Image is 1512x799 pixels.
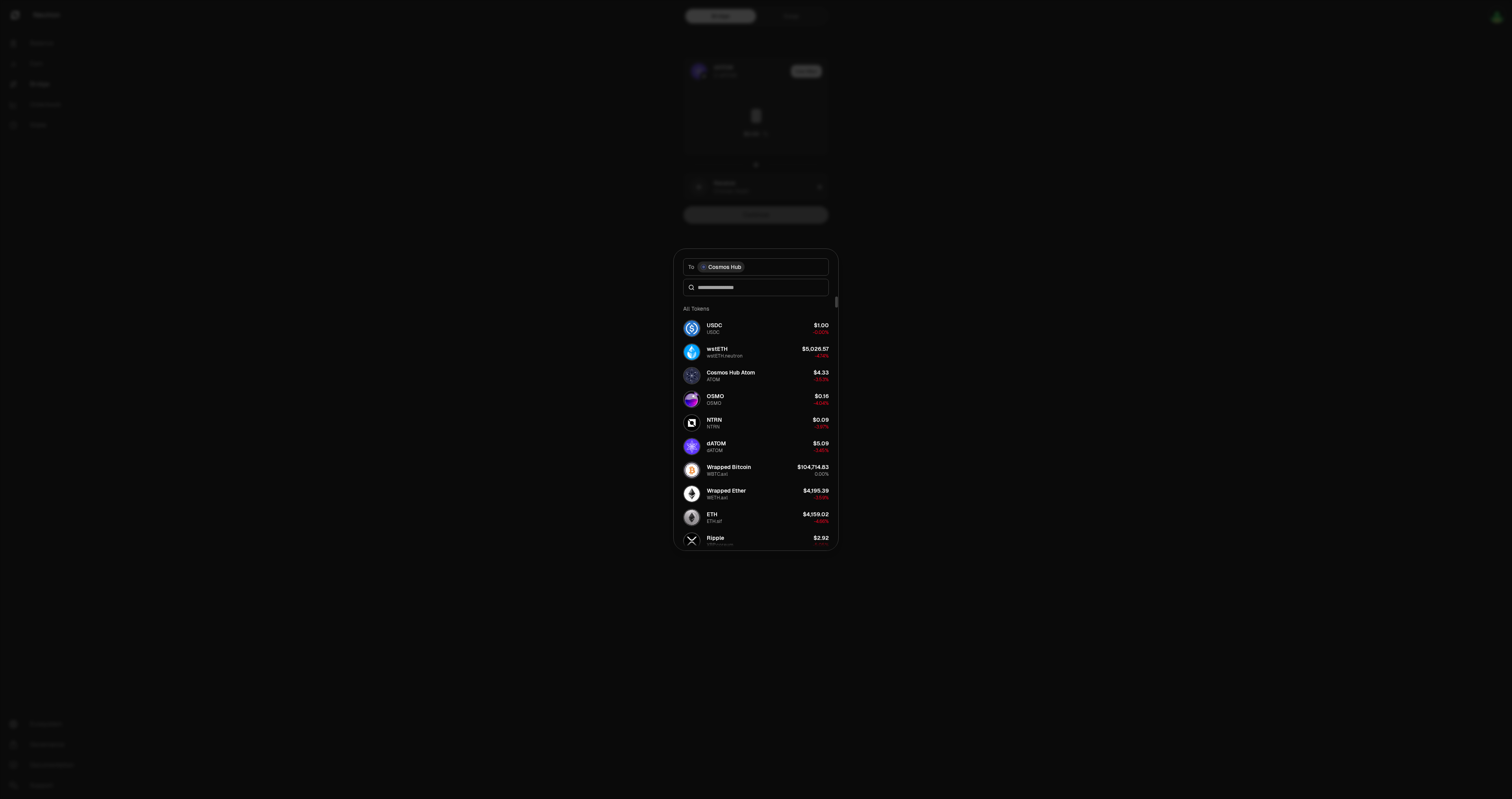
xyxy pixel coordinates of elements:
[707,400,721,406] div: OSMO
[678,387,834,411] button: OSMO LogoOSMOOSMO$0.16-4.04%
[700,264,707,270] img: Cosmos Hub Logo
[678,435,834,458] button: dATOM LogodATOMdATOM$5.09-3.45%
[797,463,829,471] div: $104,714.83
[684,533,700,549] img: XRP.coreum Logo
[684,415,700,431] img: NTRN Logo
[707,424,720,430] div: NTRN
[707,510,717,518] div: ETH
[688,263,694,271] span: To
[814,424,829,430] span: -3.97%
[684,321,700,336] img: USDC Logo
[803,487,829,495] div: $4,195.39
[678,529,834,553] button: XRP.coreum LogoRippleXRP.coreum$2.92-5.05%
[803,510,829,518] div: $4,159.02
[813,495,829,501] span: -3.59%
[707,542,734,548] div: XRP.coreum
[678,458,834,482] button: WBTC.axl LogoWrapped BitcoinWBTC.axl$104,714.830.00%
[678,506,834,529] button: ETH.sif LogoETHETH.sif$4,159.02-4.66%
[707,487,746,495] div: Wrapped Ether
[707,534,724,542] div: Ripple
[678,411,834,435] button: NTRN LogoNTRNNTRN$0.09-3.97%
[684,368,700,384] img: ATOM Logo
[707,353,743,359] div: wstETH.neutron
[683,258,829,276] button: ToCosmos Hub LogoCosmos Hub
[813,416,829,424] div: $0.09
[684,510,700,525] img: ETH.sif Logo
[707,369,755,376] div: Cosmos Hub Atom
[813,542,829,548] span: -5.05%
[802,345,829,353] div: $5,026.57
[684,486,700,502] img: WETH.axl Logo
[707,345,728,353] div: wstETH
[678,340,834,364] button: wstETH.neutron LogowstETHwstETH.neutron$5,026.57-4.74%
[814,321,829,329] div: $1.00
[815,471,829,477] span: 0.00%
[684,344,700,360] img: wstETH.neutron Logo
[813,447,829,454] span: -3.45%
[813,400,829,406] span: -4.04%
[707,447,723,454] div: dATOM
[813,329,829,336] span: -0.00%
[708,263,741,271] span: Cosmos Hub
[678,364,834,387] button: ATOM LogoCosmos Hub AtomATOM$4.33-3.53%
[684,391,700,407] img: OSMO Logo
[707,416,722,424] div: NTRN
[814,518,829,525] span: -4.66%
[707,376,720,383] div: ATOM
[678,482,834,506] button: WETH.axl LogoWrapped EtherWETH.axl$4,195.39-3.59%
[815,353,829,359] span: -4.74%
[707,321,722,329] div: USDC
[678,317,834,340] button: USDC LogoUSDCUSDC$1.00-0.00%
[815,392,829,400] div: $0.16
[707,329,719,336] div: USDC
[813,534,829,542] div: $2.92
[813,376,829,383] span: -3.53%
[707,463,751,471] div: Wrapped Bitcoin
[707,392,724,400] div: OSMO
[684,462,700,478] img: WBTC.axl Logo
[707,439,726,447] div: dATOM
[813,369,829,376] div: $4.33
[707,471,728,477] div: WBTC.axl
[684,439,700,454] img: dATOM Logo
[678,301,834,317] div: All Tokens
[707,495,728,501] div: WETH.axl
[707,518,722,525] div: ETH.sif
[813,439,829,447] div: $5.09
